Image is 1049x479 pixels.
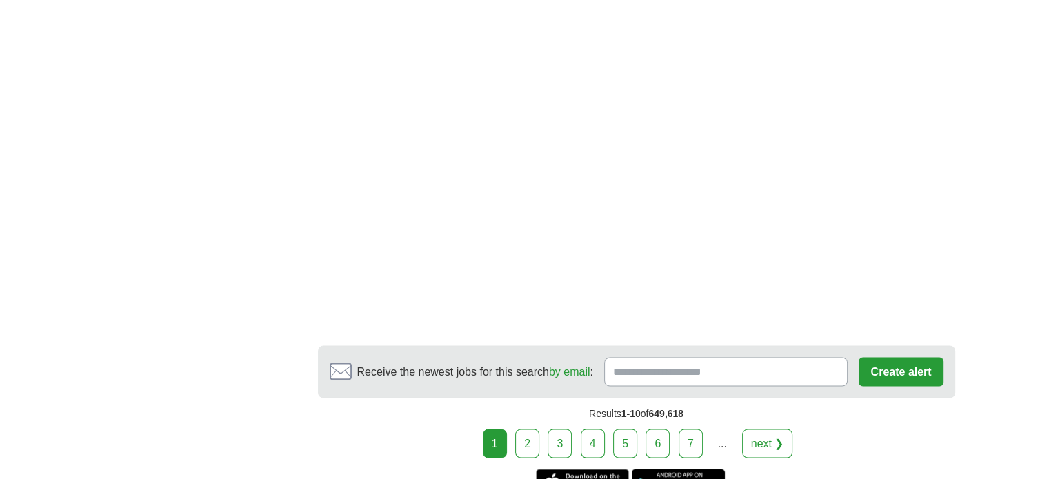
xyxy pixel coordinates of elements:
[679,429,703,458] a: 7
[708,429,736,457] div: ...
[742,429,793,458] a: next ❯
[646,429,670,458] a: 6
[581,429,605,458] a: 4
[515,429,539,458] a: 2
[859,357,943,386] button: Create alert
[483,429,507,458] div: 1
[357,363,593,380] span: Receive the newest jobs for this search :
[613,429,637,458] a: 5
[548,429,572,458] a: 3
[318,398,955,429] div: Results of
[621,407,641,418] span: 1-10
[549,365,590,377] a: by email
[648,407,683,418] span: 649,618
